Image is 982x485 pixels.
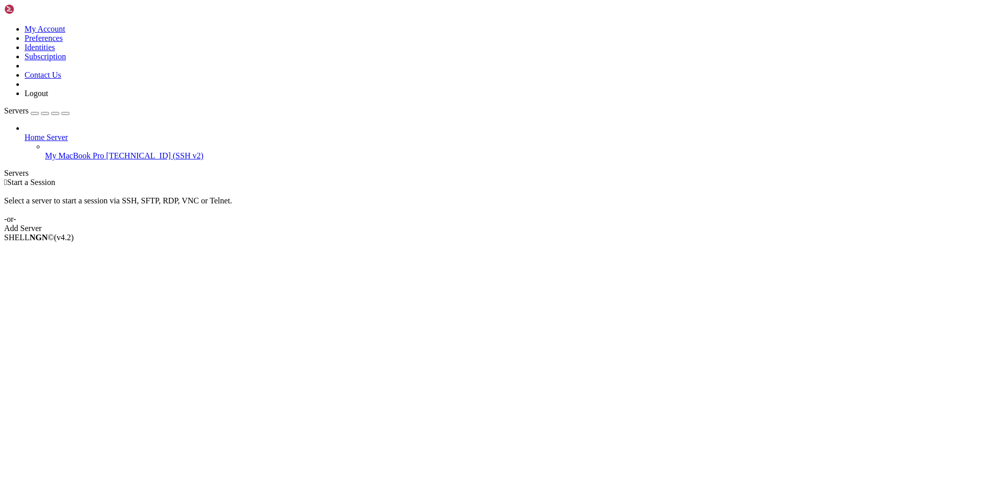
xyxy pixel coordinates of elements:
[30,233,48,242] b: NGN
[7,178,55,187] span: Start a Session
[25,43,55,52] a: Identities
[45,142,978,160] li: My MacBook Pro [TECHNICAL_ID] (SSH v2)
[25,133,978,142] a: Home Server
[25,52,66,61] a: Subscription
[4,106,29,115] span: Servers
[4,106,70,115] a: Servers
[45,151,978,160] a: My MacBook Pro [TECHNICAL_ID] (SSH v2)
[25,34,63,42] a: Preferences
[106,151,204,160] span: [TECHNICAL_ID] (SSH v2)
[25,71,61,79] a: Contact Us
[25,25,65,33] a: My Account
[4,169,978,178] div: Servers
[25,89,48,98] a: Logout
[25,124,978,160] li: Home Server
[45,151,104,160] span: My MacBook Pro
[54,233,74,242] span: 4.2.0
[4,4,63,14] img: Shellngn
[4,233,74,242] span: SHELL ©
[25,133,68,142] span: Home Server
[4,224,978,233] div: Add Server
[4,178,7,187] span: 
[4,187,978,224] div: Select a server to start a session via SSH, SFTP, RDP, VNC or Telnet. -or-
